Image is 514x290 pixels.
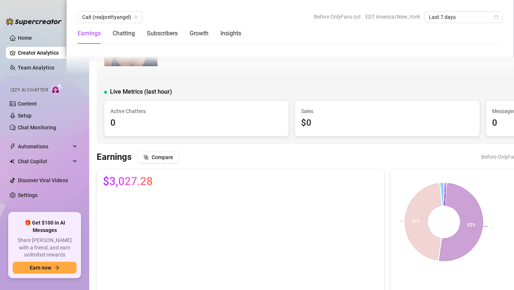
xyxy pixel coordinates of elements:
[13,219,77,234] span: 🎁 Get $100 in AI Messages
[10,87,48,94] span: Izzy AI Chatter
[18,125,56,130] a: Chat Monitoring
[51,84,62,94] img: AI Chatter
[18,177,68,183] a: Discover Viral Videos
[314,11,361,22] span: Before OnlyFans cut
[6,18,62,25] img: logo-BBDzfeDw.svg
[152,154,173,160] span: Compare
[392,218,397,224] text: 👤
[18,47,77,59] a: Creator Analytics
[18,101,37,107] a: Content
[18,192,38,198] a: Settings
[110,107,282,115] span: Active Chatters
[110,116,282,130] div: 0
[82,12,138,23] span: Cait (realprettyangel)
[147,29,178,38] div: Subscribers
[18,35,32,41] a: Home
[13,262,77,274] button: Earn nowarrow-right
[301,116,473,130] div: $0
[190,29,208,38] div: Growth
[490,223,496,229] text: 💰
[78,29,101,38] div: Earnings
[97,151,132,163] h3: Earnings
[113,29,135,38] div: Chatting
[10,159,14,164] img: Chat Copilot
[429,12,498,23] span: Last 7 days
[13,237,77,259] span: Share [PERSON_NAME] with a friend, and earn unlimited rewards
[18,155,71,167] span: Chat Copilot
[365,11,420,22] span: EDT America/New_York
[134,15,138,19] span: team
[18,65,54,71] a: Team Analytics
[18,113,32,119] a: Setup
[110,87,172,96] span: Live Metrics (last hour)
[143,155,149,160] span: block
[220,29,241,38] div: Insights
[18,141,71,152] span: Automations
[103,175,153,187] span: $3,027.28
[10,144,16,149] span: thunderbolt
[301,107,473,115] span: Sales
[138,151,179,163] button: Compare
[54,265,59,270] span: arrow-right
[30,265,51,271] span: Earn now
[494,15,498,19] span: calendar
